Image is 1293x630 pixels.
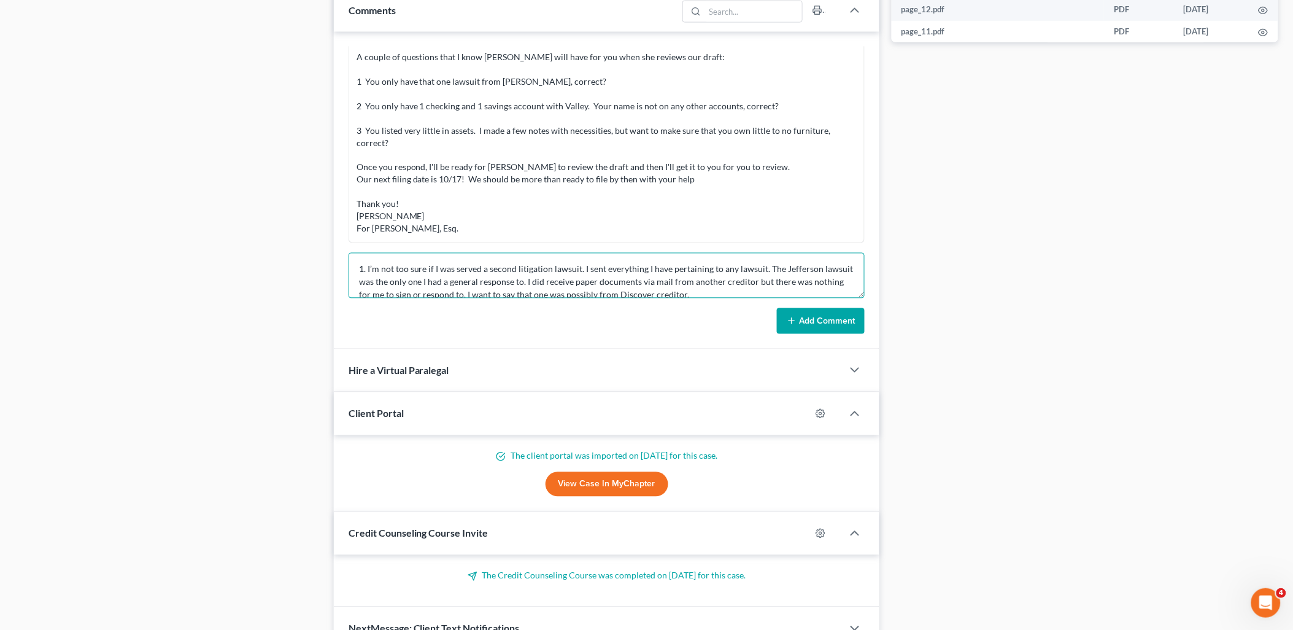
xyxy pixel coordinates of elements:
p: The client portal was imported on [DATE] for this case. [349,450,865,462]
p: The Credit Counseling Course was completed on [DATE] for this case. [349,570,865,582]
span: Hire a Virtual Paralegal [349,365,449,376]
span: Comments [349,4,396,16]
button: Add Comment [777,308,865,334]
a: View Case in MyChapter [546,472,668,497]
iframe: Intercom live chat [1251,588,1281,618]
span: Credit Counseling Course Invite [349,527,488,539]
span: Client Portal [349,408,404,419]
td: [DATE] [1174,21,1249,43]
td: page_11.pdf [892,21,1105,43]
td: PDF [1105,21,1174,43]
div: Thank you so much. You did a great job. A couple of questions that I know [PERSON_NAME] will have... [357,26,857,235]
input: Search... [705,1,803,22]
span: 4 [1276,588,1286,598]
